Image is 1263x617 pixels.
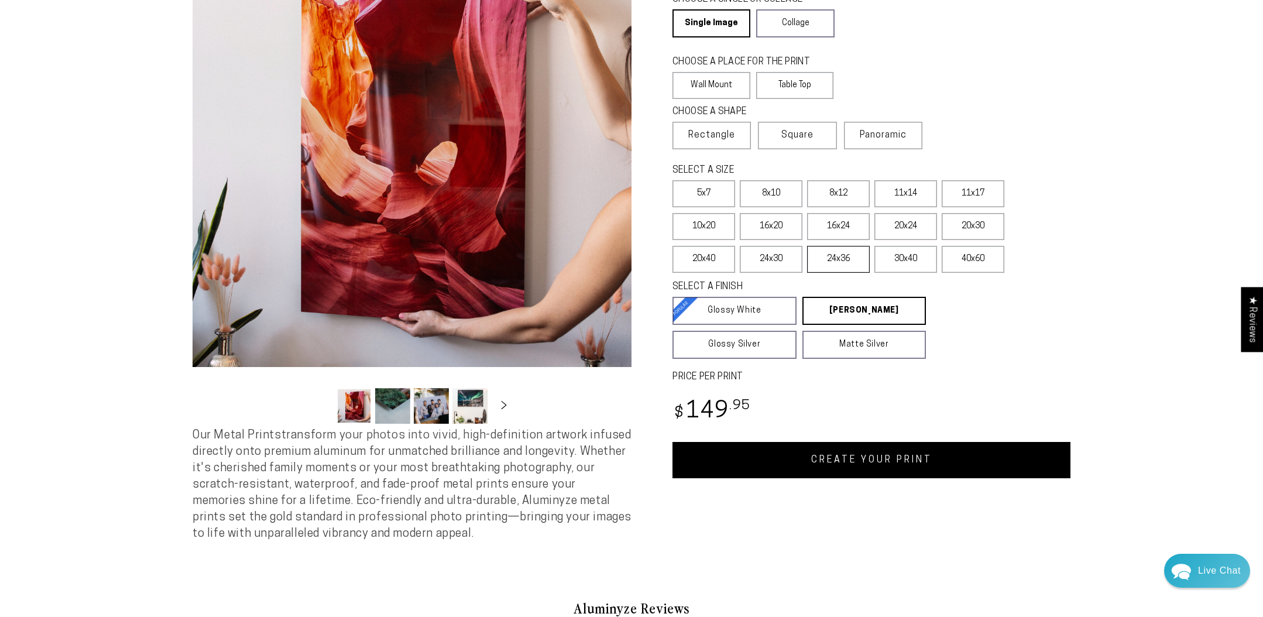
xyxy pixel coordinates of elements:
[672,371,1070,384] label: PRICE PER PRINT
[307,393,333,419] button: Slide left
[1198,554,1241,588] div: Contact Us Directly
[491,393,517,419] button: Slide right
[874,213,937,240] label: 20x24
[807,180,870,207] label: 8x12
[688,128,735,142] span: Rectangle
[807,213,870,240] label: 16x24
[674,406,684,421] span: $
[672,280,898,294] legend: SELECT A FINISH
[740,213,802,240] label: 16x20
[781,128,814,142] span: Square
[672,213,735,240] label: 10x20
[672,164,907,177] legend: SELECT A SIZE
[729,399,750,413] sup: .95
[672,331,797,359] a: Glossy Silver
[337,388,372,424] button: Load image 1 in gallery view
[672,9,750,37] a: Single Image
[1164,554,1250,588] div: Chat widget toggle
[942,180,1004,207] label: 11x17
[672,180,735,207] label: 5x7
[193,430,631,540] span: Our Metal Prints transform your photos into vivid, high-definition artwork infused directly onto ...
[807,246,870,273] label: 24x36
[756,72,834,99] label: Table Top
[672,105,825,119] legend: CHOOSE A SHAPE
[1241,287,1263,352] div: Click to open Judge.me floating reviews tab
[942,246,1004,273] label: 40x60
[874,180,937,207] label: 11x14
[802,297,926,325] a: [PERSON_NAME]
[375,388,410,424] button: Load image 2 in gallery view
[942,213,1004,240] label: 20x30
[672,72,750,99] label: Wall Mount
[414,388,449,424] button: Load image 3 in gallery view
[452,388,488,424] button: Load image 4 in gallery view
[672,400,750,423] bdi: 149
[756,9,834,37] a: Collage
[874,246,937,273] label: 30x40
[802,331,926,359] a: Matte Silver
[672,246,735,273] label: 20x40
[672,442,1070,478] a: CREATE YOUR PRINT
[672,297,797,325] a: Glossy White
[672,56,823,69] legend: CHOOSE A PLACE FOR THE PRINT
[740,180,802,207] label: 8x10
[740,246,802,273] label: 24x30
[860,131,907,140] span: Panoramic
